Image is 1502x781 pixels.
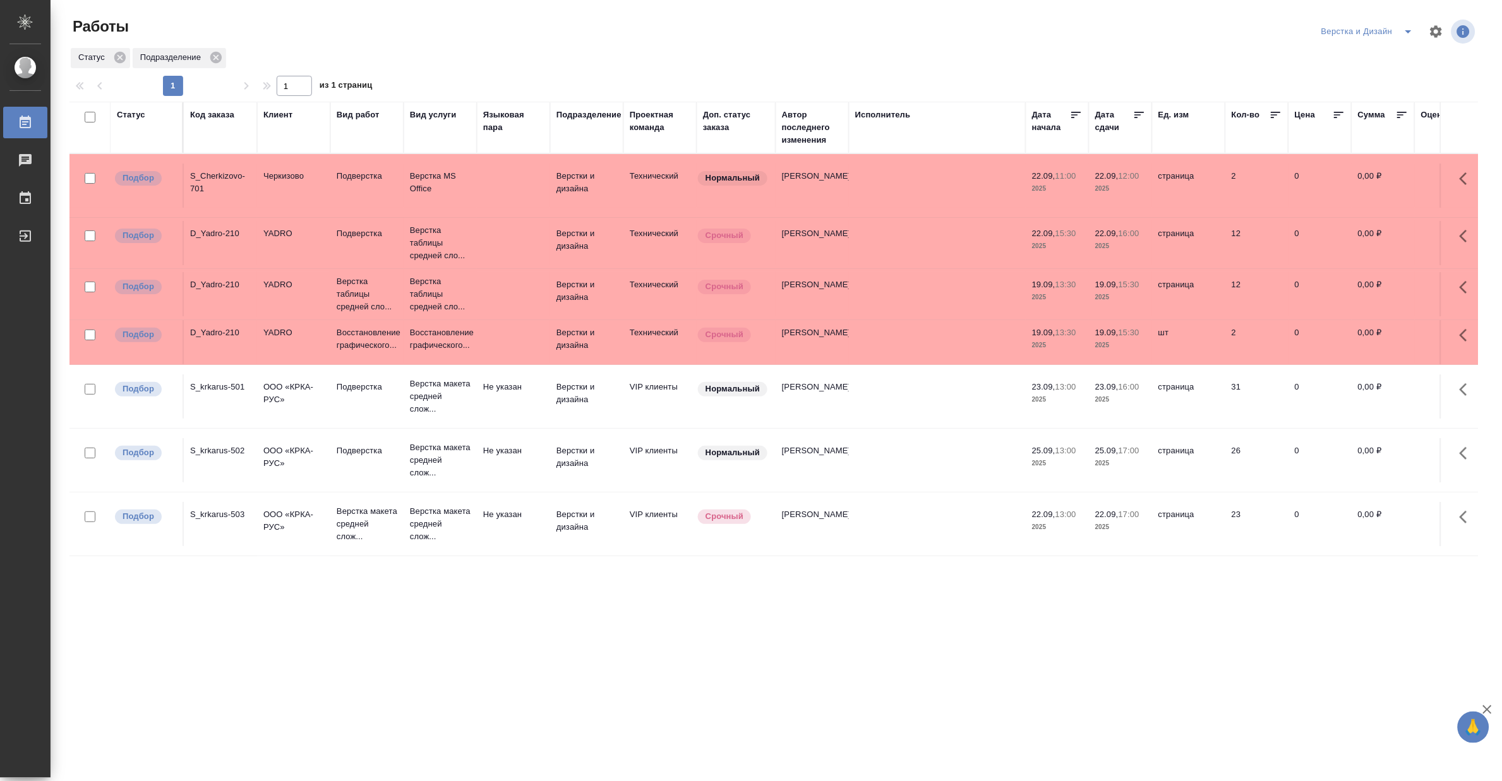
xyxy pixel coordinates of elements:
p: Подбор [123,446,154,459]
td: 0 [1289,374,1352,419]
p: Подбор [123,280,154,293]
div: Можно подбирать исполнителей [114,170,176,187]
td: Технический [623,272,697,316]
p: 16:00 [1119,382,1139,391]
button: Здесь прячутся важные кнопки [1452,374,1482,405]
button: Здесь прячутся важные кнопки [1452,272,1482,302]
div: Автор последнего изменения [782,109,843,146]
td: [PERSON_NAME] [776,438,849,482]
p: 23.09, [1032,382,1055,391]
td: Верстки и дизайна [550,272,623,316]
p: 2025 [1095,393,1146,406]
p: Подбор [123,510,154,523]
div: Можно подбирать исполнителей [114,444,176,462]
td: Верстки и дизайна [550,320,623,364]
td: Верстки и дизайна [550,221,623,265]
td: 0 [1289,438,1352,482]
p: 22.09, [1095,510,1119,519]
td: Верстки и дизайна [550,164,623,208]
td: Технический [623,221,697,265]
p: 23.09, [1095,382,1119,391]
p: Подверстка [337,170,397,182]
div: split button [1318,21,1421,42]
p: 13:30 [1055,280,1076,289]
p: Подбор [123,229,154,242]
p: Срочный [706,328,743,341]
p: Восстановление графического... [337,326,397,352]
p: Срочный [706,229,743,242]
td: 12 [1225,272,1289,316]
p: 13:00 [1055,446,1076,455]
td: 23 [1225,502,1289,546]
button: Здесь прячутся важные кнопки [1452,438,1482,468]
p: 19.09, [1095,328,1119,337]
p: Подверстка [337,227,397,240]
div: Подразделение [133,48,226,68]
p: 2025 [1095,521,1146,534]
p: Верстка таблицы средней сло... [410,275,471,313]
button: Здесь прячутся важные кнопки [1452,164,1482,194]
p: 2025 [1095,339,1146,352]
p: 13:30 [1055,328,1076,337]
p: 2025 [1032,182,1083,195]
button: Здесь прячутся важные кнопки [1452,320,1482,350]
p: 17:00 [1119,446,1139,455]
p: 22.09, [1032,510,1055,519]
td: [PERSON_NAME] [776,272,849,316]
td: 26 [1225,438,1289,482]
p: Верстка макета средней слож... [337,505,397,543]
p: 22.09, [1095,171,1119,181]
div: Вид работ [337,109,380,121]
td: 0,00 ₽ [1352,320,1415,364]
td: VIP клиенты [623,502,697,546]
div: D_Yadro-210 [190,278,251,291]
p: YADRO [263,227,324,240]
span: из 1 страниц [320,78,373,96]
div: Можно подбирать исполнителей [114,508,176,525]
div: S_krkarus-503 [190,508,251,521]
p: 2025 [1032,339,1083,352]
td: 0 [1289,164,1352,208]
td: 2 [1225,164,1289,208]
div: Можно подбирать исполнителей [114,381,176,398]
div: Исполнитель [855,109,911,121]
p: Черкизово [263,170,324,182]
p: Срочный [706,510,743,523]
p: 19.09, [1032,280,1055,289]
td: VIP клиенты [623,438,697,482]
div: Кол-во [1232,109,1260,121]
div: Языковая пара [483,109,544,134]
td: Верстки и дизайна [550,374,623,419]
div: Подразделение [556,109,622,121]
div: Проектная команда [630,109,690,134]
p: YADRO [263,326,324,339]
td: VIP клиенты [623,374,697,419]
span: 🙏 [1463,714,1484,741]
td: 0,00 ₽ [1352,164,1415,208]
p: 15:30 [1055,229,1076,238]
td: [PERSON_NAME] [776,221,849,265]
div: Дата начала [1032,109,1070,134]
td: 12 [1225,221,1289,265]
td: страница [1152,438,1225,482]
div: Цена [1295,109,1316,121]
div: Можно подбирать исполнителей [114,278,176,295]
td: страница [1152,374,1225,419]
p: 2025 [1032,393,1083,406]
div: Ед. изм [1158,109,1189,121]
div: Статус [71,48,130,68]
p: 2025 [1032,240,1083,253]
td: 0 [1289,502,1352,546]
td: 0,00 ₽ [1352,272,1415,316]
p: Нормальный [706,383,760,395]
td: [PERSON_NAME] [776,502,849,546]
div: Дата сдачи [1095,109,1133,134]
td: 0,00 ₽ [1352,502,1415,546]
p: Подверстка [337,381,397,393]
div: Доп. статус заказа [703,109,769,134]
td: 0 [1289,272,1352,316]
p: Верстка макета средней слож... [410,505,471,543]
p: 11:00 [1055,171,1076,181]
td: 0 [1289,320,1352,364]
td: [PERSON_NAME] [776,374,849,419]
